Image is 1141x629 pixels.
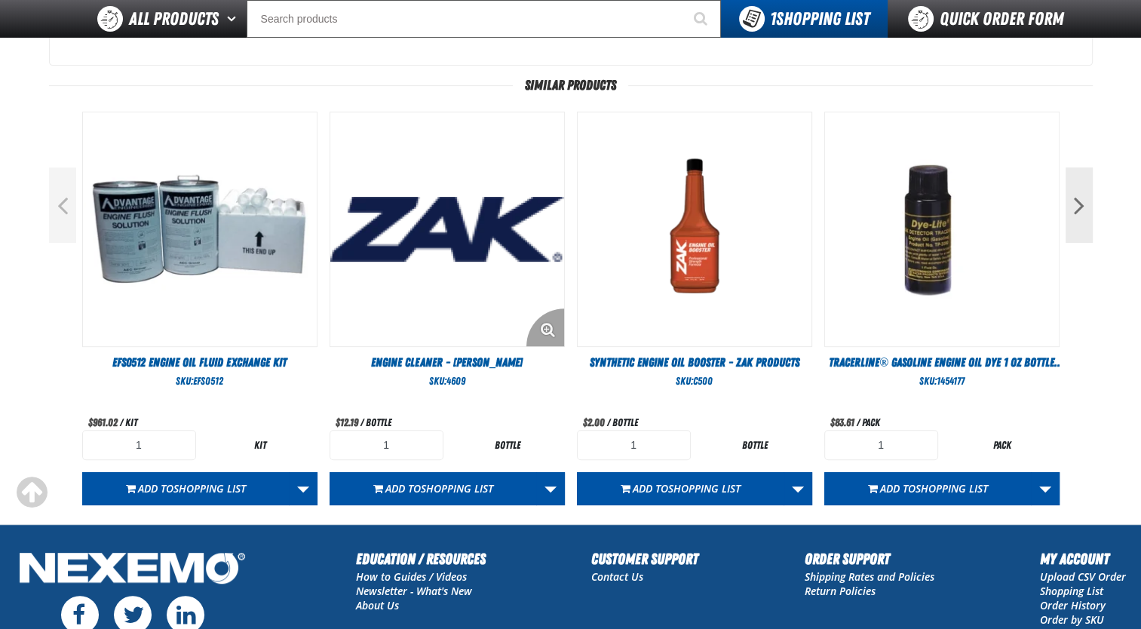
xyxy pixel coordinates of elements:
[1031,472,1060,505] a: More Actions
[805,548,934,570] h2: Order Support
[536,472,565,505] a: More Actions
[577,374,812,388] div: SKU:
[526,308,564,346] button: Enlarge Product Image. Opens a popup
[356,569,467,584] a: How to Guides / Videos
[356,548,486,570] h2: Education / Resources
[336,416,358,428] span: $12.19
[1040,584,1103,598] a: Shopping List
[120,416,123,428] span: /
[577,472,784,505] button: Add toShopping List
[1040,612,1104,627] a: Order by SKU
[356,584,472,598] a: Newsletter - What's New
[371,355,523,370] span: Engine Cleaner - [PERSON_NAME]
[591,569,643,584] a: Contact Us
[82,354,317,371] a: EFS0512 Engine Oil Fluid Exchange Kit
[612,416,638,428] span: bottle
[204,438,317,453] div: kit
[578,112,811,346] : View Details of the Synthetic Engine Oil Booster - ZAK Products
[1040,548,1126,570] h2: My Account
[693,375,713,387] span: C500
[88,416,118,428] span: $961.02
[138,481,246,496] span: Add to
[330,374,565,388] div: SKU:
[829,355,1063,386] span: Tracerline® Gasoline Engine Oil Dye 1 oz Bottle (6 per pack)
[880,481,988,496] span: Add to
[824,374,1060,388] div: SKU:
[784,472,812,505] a: More Actions
[49,167,76,243] button: Previous
[590,355,799,370] span: Synthetic Engine Oil Booster - ZAK Products
[946,438,1060,453] div: pack
[805,569,934,584] a: Shipping Rates and Policies
[583,416,605,428] span: $2.00
[360,416,363,428] span: /
[173,481,246,496] span: Shopping List
[82,472,290,505] button: Add toShopping List
[330,354,565,371] a: Engine Cleaner - [PERSON_NAME]
[83,112,317,346] img: EFS0512 Engine Oil Fluid Exchange Kit
[82,374,317,388] div: SKU:
[451,438,565,453] div: bottle
[330,472,537,505] button: Add toShopping List
[578,112,811,346] img: Synthetic Engine Oil Booster - ZAK Products
[1066,167,1093,243] button: Next
[385,481,493,496] span: Add to
[356,598,399,612] a: About Us
[112,355,287,370] span: EFS0512 Engine Oil Fluid Exchange Kit
[825,112,1059,346] : View Details of the Tracerline® Gasoline Engine Oil Dye 1 oz Bottle (6 per pack)
[82,430,196,460] input: Product Quantity
[668,481,741,496] span: Shopping List
[937,375,965,387] span: 1454177
[824,472,1032,505] button: Add toShopping List
[15,476,48,509] div: Scroll to the top
[633,481,741,496] span: Add to
[330,112,564,346] : View Details of the Engine Cleaner - Johnson's
[805,584,876,598] a: Return Policies
[15,548,250,592] img: Nexemo Logo
[916,481,988,496] span: Shopping List
[366,416,391,428] span: bottle
[824,430,938,460] input: Product Quantity
[1040,569,1126,584] a: Upload CSV Order
[577,430,691,460] input: Product Quantity
[825,112,1059,346] img: Tracerline® Gasoline Engine Oil Dye 1 oz Bottle (6 per pack)
[824,354,1060,371] a: Tracerline® Gasoline Engine Oil Dye 1 oz Bottle (6 per pack)
[830,416,854,428] span: $83.61
[1040,598,1106,612] a: Order History
[577,354,812,371] a: Synthetic Engine Oil Booster - ZAK Products
[770,8,870,29] span: Shopping List
[83,112,317,346] : View Details of the EFS0512 Engine Oil Fluid Exchange Kit
[330,112,564,346] img: Engine Cleaner - Johnson's
[862,416,880,428] span: pack
[698,438,812,453] div: bottle
[607,416,610,428] span: /
[193,375,223,387] span: EFS0512
[446,375,465,387] span: 4609
[857,416,860,428] span: /
[513,78,628,93] span: Similar Products
[289,472,317,505] a: More Actions
[129,5,219,32] span: All Products
[591,548,698,570] h2: Customer Support
[770,8,776,29] strong: 1
[125,416,137,428] span: kit
[330,430,443,460] input: Product Quantity
[421,481,493,496] span: Shopping List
